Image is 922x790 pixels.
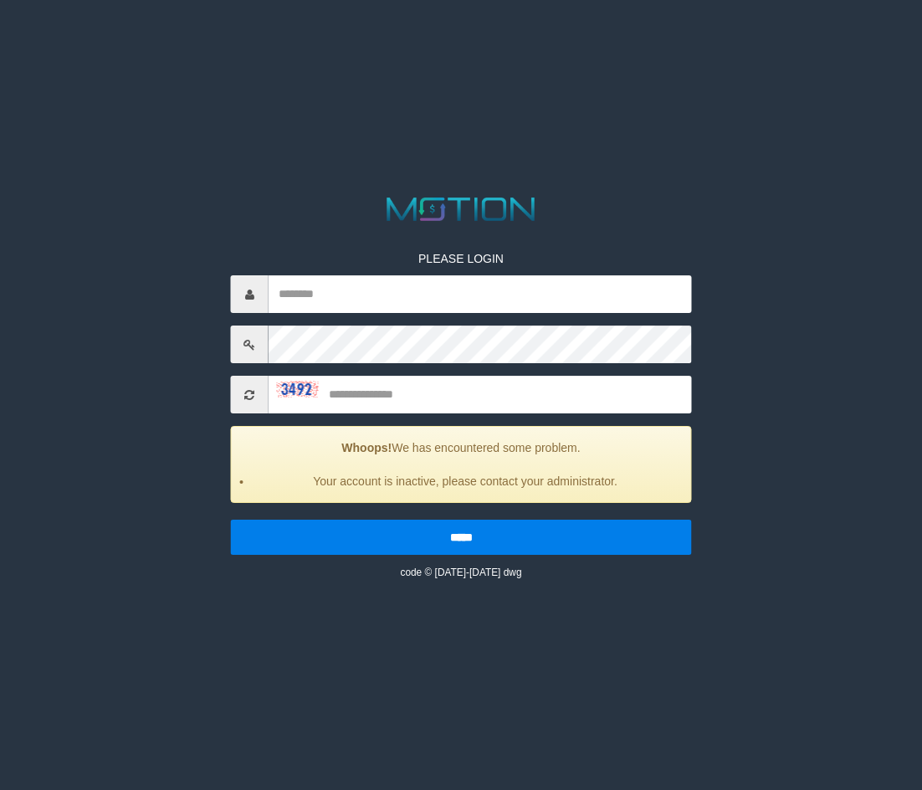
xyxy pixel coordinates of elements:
small: code © [DATE]-[DATE] dwg [400,567,521,578]
div: We has encountered some problem. [231,426,692,503]
li: Your account is inactive, please contact your administrator. [253,473,679,490]
p: PLEASE LOGIN [231,250,692,267]
strong: Whoops! [341,441,392,454]
img: captcha [277,381,319,398]
img: MOTION_logo.png [381,193,542,225]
